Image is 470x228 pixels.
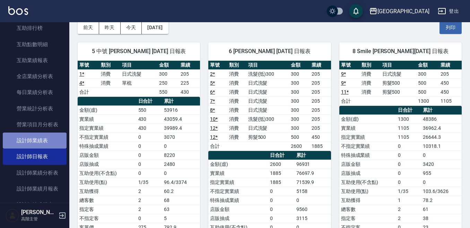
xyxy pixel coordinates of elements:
td: 225 [179,78,200,87]
td: 550 [137,105,163,115]
td: 店販抽成 [208,214,268,223]
td: 消費 [99,78,121,87]
td: 指定客 [78,205,137,214]
td: 48386 [421,115,462,124]
th: 項目 [246,61,289,70]
td: 不指定實業績 [208,187,268,196]
td: 450 [439,78,462,87]
td: 互助獲得 [339,196,396,205]
a: 全店業績分析表 [3,68,67,84]
td: 3420 [421,160,462,169]
td: 96931 [295,160,331,169]
td: 1/35 [137,178,163,187]
td: 60.2 [162,187,200,196]
td: 1/35 [396,187,421,196]
td: 78.2 [421,196,462,205]
td: 1105 [396,133,421,142]
span: 5 中號 [PERSON_NAME] [DATE] 日報表 [86,48,192,55]
th: 業績 [179,61,200,70]
a: 互助業績報表 [3,52,67,68]
td: 特殊抽成業績 [208,196,268,205]
td: 互助使用(不含點) [78,169,137,178]
button: 列印 [439,21,462,34]
img: Logo [8,6,28,15]
a: 互助排行榜 [3,20,67,36]
td: 剪髮500 [381,87,416,96]
td: 1300 [416,96,439,105]
img: Person [6,209,19,222]
td: 10318.1 [421,142,462,151]
td: 2 [137,187,163,196]
th: 金額 [416,61,439,70]
td: 洗髮(抵)300 [246,69,289,78]
a: 設計師業績月報表 [3,181,67,197]
a: 每日業績分析表 [3,84,67,100]
td: 3070 [162,133,200,142]
td: 日式洗髮 [246,78,289,87]
td: 205 [179,69,200,78]
td: 特殊抽成業績 [339,151,396,160]
td: 指定實業績 [208,178,268,187]
td: 450 [310,133,331,142]
th: 類別 [227,61,246,70]
td: 消費 [227,133,246,142]
th: 日合計 [268,151,295,160]
td: 2600 [268,160,295,169]
td: 1300 [396,115,421,124]
td: 205 [310,69,331,78]
td: 0 [396,142,421,151]
a: 設計師業績表 [3,133,67,149]
td: 消費 [227,124,246,133]
a: 設計師抽成報表 [3,197,67,213]
td: 2 [137,196,163,205]
td: 0 [268,196,295,205]
button: 登出 [435,5,462,18]
td: 互助使用(點) [78,178,137,187]
table: a dense table [208,61,331,151]
td: 450 [439,87,462,96]
td: 1105 [439,96,462,105]
div: [GEOGRAPHIC_DATA] [377,7,429,16]
td: 205 [310,105,331,115]
td: 430 [137,124,163,133]
a: 設計師業績分析表 [3,165,67,181]
td: 53916 [162,105,200,115]
td: 金額(虛) [208,160,268,169]
td: 0 [396,151,421,160]
td: 250 [157,78,179,87]
td: 0 [137,133,163,142]
td: 300 [289,69,310,78]
td: 8220 [162,151,200,160]
td: 實業績 [339,124,396,133]
td: 日式洗髮 [246,105,289,115]
td: 洗髮(抵)300 [246,115,289,124]
button: [DATE] [142,21,168,34]
td: 26644.3 [421,133,462,142]
a: 營業項目月分析表 [3,117,67,133]
td: 0 [396,178,421,187]
th: 日合計 [396,106,421,115]
td: 103.6/3626 [421,187,462,196]
td: 不指定實業績 [339,142,396,151]
p: 高階主管 [21,216,56,222]
td: 430 [137,115,163,124]
td: 1885 [268,178,295,187]
td: 互助使用(點) [339,187,396,196]
td: 店販金額 [78,151,137,160]
td: 互助獲得 [78,187,137,196]
td: 消費 [227,105,246,115]
td: 指定實業績 [339,133,396,142]
td: 0 [162,142,200,151]
td: 68 [162,196,200,205]
a: 互助點數明細 [3,36,67,52]
td: 205 [310,124,331,133]
td: 0 [268,214,295,223]
td: 0 [268,205,295,214]
td: 500 [416,78,439,87]
td: 消費 [227,96,246,105]
td: 剪髮500 [381,78,416,87]
th: 類別 [360,61,380,70]
td: 日式洗髮 [246,124,289,133]
th: 金額 [289,61,310,70]
td: 2600 [289,142,310,151]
